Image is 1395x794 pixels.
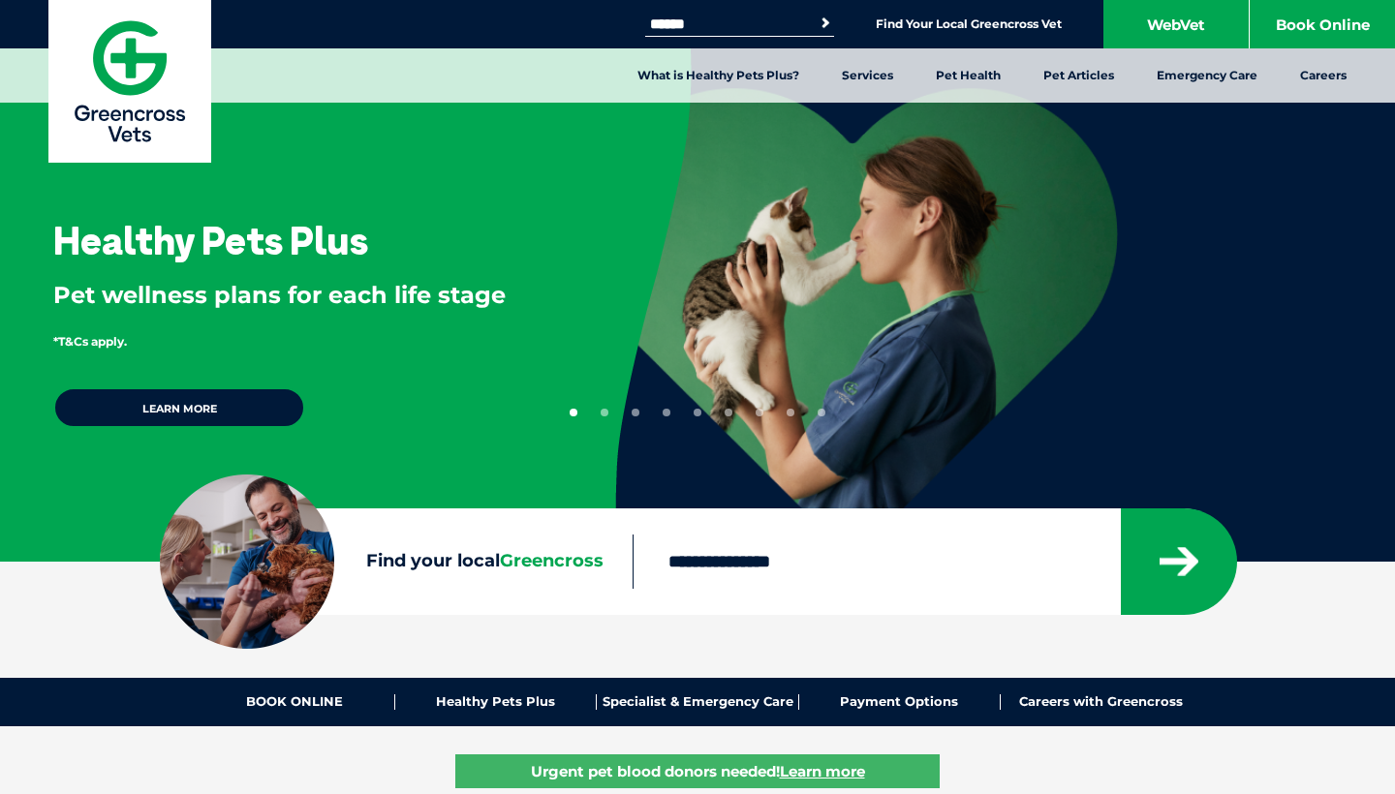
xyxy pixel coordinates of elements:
a: Healthy Pets Plus [395,694,597,710]
button: 8 of 9 [787,409,794,416]
a: Urgent pet blood donors needed!Learn more [455,754,940,788]
a: Learn more [53,387,305,428]
p: Pet wellness plans for each life stage [53,279,552,312]
button: 5 of 9 [694,409,701,416]
button: 7 of 9 [756,409,763,416]
label: Find your local [160,547,633,576]
a: Careers [1279,48,1368,103]
a: Payment Options [799,694,1001,710]
button: Search [816,14,835,33]
button: 3 of 9 [632,409,639,416]
span: *T&Cs apply. [53,334,127,349]
a: BOOK ONLINE [194,694,395,710]
a: Specialist & Emergency Care [597,694,798,710]
span: Greencross [500,550,604,571]
a: Find Your Local Greencross Vet [876,16,1062,32]
a: Emergency Care [1135,48,1279,103]
a: Pet Health [914,48,1022,103]
button: 1 of 9 [570,409,577,416]
h3: Healthy Pets Plus [53,221,368,260]
button: 6 of 9 [725,409,732,416]
a: What is Healthy Pets Plus? [616,48,821,103]
button: 2 of 9 [601,409,608,416]
a: Pet Articles [1022,48,1135,103]
button: 4 of 9 [663,409,670,416]
a: Careers with Greencross [1001,694,1201,710]
a: Services [821,48,914,103]
u: Learn more [780,762,865,780]
button: 9 of 9 [818,409,825,416]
